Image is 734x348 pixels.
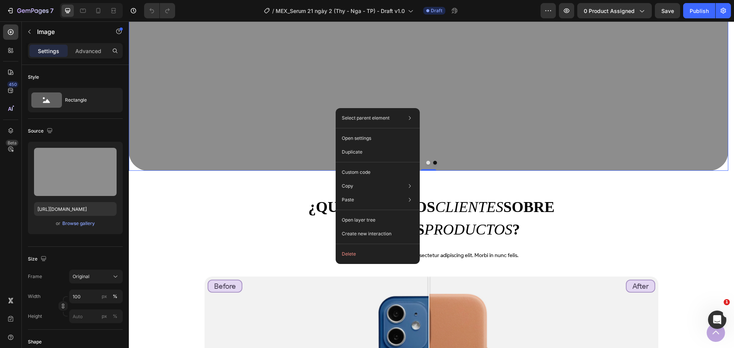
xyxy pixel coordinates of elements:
[342,135,371,142] p: Open settings
[69,309,123,323] input: px%
[113,293,117,300] div: %
[113,313,117,320] div: %
[342,183,353,189] p: Copy
[342,169,370,176] p: Custom code
[577,3,652,18] button: 0 product assigned
[56,219,60,228] span: or
[37,27,102,36] p: Image
[28,293,41,300] label: Width
[28,313,42,320] label: Height
[50,6,54,15] p: 7
[342,230,391,238] p: Create new interaction
[342,217,375,223] p: Open layer tree
[28,338,42,345] div: Shape
[34,202,117,216] input: https://example.com/image.jpg
[6,140,18,146] div: Beta
[497,258,526,271] div: After
[276,7,405,15] span: MEX_Serum 21 ngày 2 (Thy - Nga - TP) - Draft v1.0
[7,81,18,87] div: 450
[3,3,57,18] button: 7
[655,3,680,18] button: Save
[100,312,109,321] button: %
[110,292,120,301] button: px
[28,126,54,136] div: Source
[100,292,109,301] button: %
[342,196,354,203] p: Paste
[584,7,635,15] span: 0 product assigned
[69,270,123,283] button: Original
[708,311,726,329] iframe: Intercom live chat
[75,47,101,55] p: Advanced
[272,7,274,15] span: /
[73,273,89,280] span: Original
[110,312,120,321] button: px
[216,231,390,237] span: Lorem ipsum dolor sit amet, consectetur adipiscing elit. Morbi in nunc felis.
[683,3,715,18] button: Publish
[296,200,383,217] span: PRODUCTOS
[28,254,48,264] div: Size
[34,148,117,196] img: preview-image
[102,293,107,300] div: px
[342,149,362,155] p: Duplicate
[28,74,39,81] div: Style
[38,47,59,55] p: Settings
[79,258,114,271] div: Before
[724,299,730,305] span: 1
[339,247,417,261] button: Delete
[304,139,308,143] button: Dot
[431,7,442,14] span: Draft
[129,21,734,348] iframe: Design area
[102,313,107,320] div: px
[65,91,112,109] div: Rectangle
[62,220,95,227] button: Browse gallery
[144,3,175,18] div: Undo/Redo
[661,8,674,14] span: Save
[297,139,301,143] button: Dot
[306,177,374,194] span: CLIENTES
[28,273,42,280] label: Frame
[690,7,709,15] div: Publish
[69,290,123,303] input: px%
[76,175,529,220] h2: ¿QUÉ DICEN LOS SOBRE NUESTROS ?
[342,115,390,121] p: Select parent element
